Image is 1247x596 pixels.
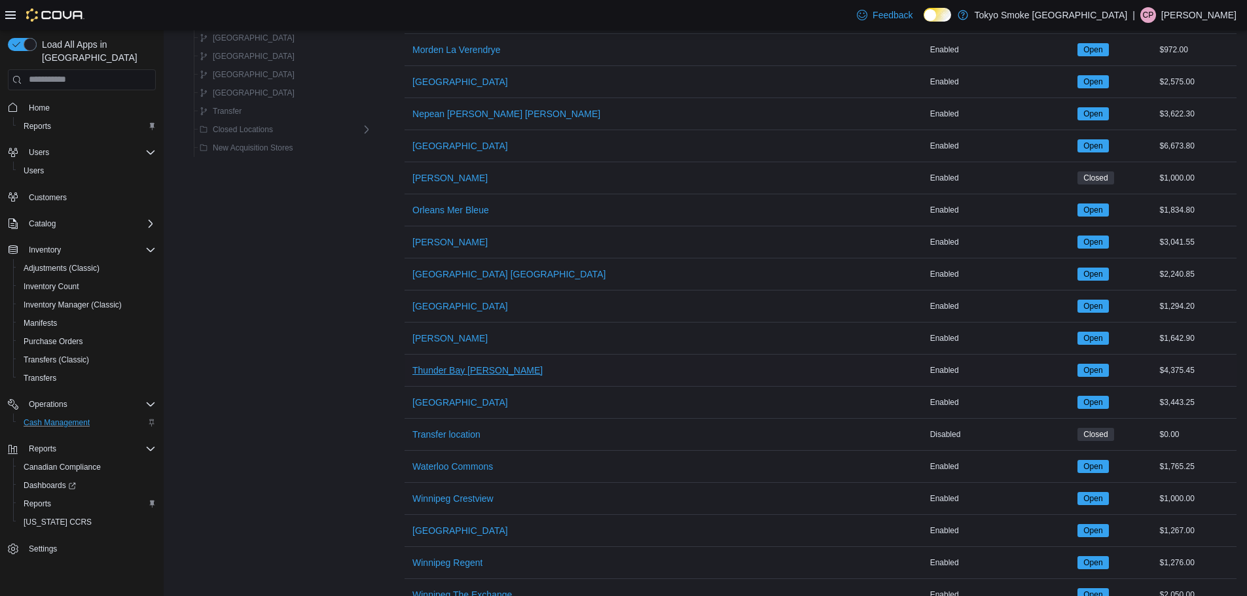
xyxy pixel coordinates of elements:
span: Closed [1083,429,1108,440]
span: Reports [24,499,51,509]
button: [GEOGRAPHIC_DATA] [407,389,513,415]
span: Catalog [29,219,56,229]
a: Cash Management [18,415,95,430]
button: New Acquisition Stores [194,140,298,156]
div: Enabled [928,394,1075,410]
span: [GEOGRAPHIC_DATA] [213,88,295,98]
span: Open [1083,268,1102,280]
button: Users [13,162,161,180]
span: Waterloo Commons [412,460,493,473]
span: [GEOGRAPHIC_DATA] [412,396,508,409]
span: Closed Locations [213,124,273,135]
span: Inventory Manager (Classic) [24,300,122,310]
button: [PERSON_NAME] [407,165,493,191]
a: [US_STATE] CCRS [18,514,97,530]
button: Operations [24,396,73,412]
div: $1,000.00 [1157,491,1237,506]
button: Thunder Bay [PERSON_NAME] [407,357,548,383]
span: Users [24,166,44,176]
span: Transfers (Classic) [18,352,156,368]
span: Transfers [18,370,156,386]
span: Reports [29,444,56,454]
button: [GEOGRAPHIC_DATA] [194,48,300,64]
span: Open [1083,236,1102,248]
span: Winnipeg Crestview [412,492,494,505]
span: Reports [24,121,51,131]
button: [GEOGRAPHIC_DATA] [407,293,513,319]
div: Enabled [928,298,1075,314]
span: [GEOGRAPHIC_DATA] [213,69,295,80]
a: Users [18,163,49,179]
button: Transfers [13,369,161,387]
button: Operations [3,395,161,413]
span: [PERSON_NAME] [412,332,488,345]
span: Transfer [213,106,242,116]
a: Inventory Count [18,279,84,294]
button: Waterloo Commons [407,453,498,480]
span: Open [1077,236,1108,249]
button: Users [3,143,161,162]
span: Closed [1077,428,1113,441]
span: Open [1083,332,1102,344]
span: Open [1077,524,1108,537]
span: [GEOGRAPHIC_DATA] [412,139,508,152]
div: Enabled [928,330,1075,346]
span: Winnipeg Regent [412,556,482,569]
div: Enabled [928,234,1075,250]
a: Home [24,100,55,116]
span: Adjustments (Classic) [24,263,99,273]
span: Open [1083,493,1102,504]
a: Reports [18,496,56,512]
button: Transfers (Classic) [13,351,161,369]
span: Canadian Compliance [24,462,101,472]
button: Reports [13,495,161,513]
span: Manifests [18,315,156,331]
span: Open [1077,75,1108,88]
span: Open [1077,203,1108,217]
span: Dashboards [24,480,76,491]
span: [PERSON_NAME] [412,171,488,184]
span: Load All Apps in [GEOGRAPHIC_DATA] [37,38,156,64]
span: [US_STATE] CCRS [24,517,92,527]
a: Adjustments (Classic) [18,260,105,276]
button: Inventory [3,241,161,259]
span: Open [1083,461,1102,472]
div: $0.00 [1157,427,1237,442]
button: Winnipeg Regent [407,550,488,576]
span: Open [1077,268,1108,281]
span: Open [1077,332,1108,345]
button: [PERSON_NAME] [407,229,493,255]
div: $6,673.80 [1157,138,1237,154]
a: Manifests [18,315,62,331]
button: Nepean [PERSON_NAME] [PERSON_NAME] [407,101,605,127]
span: Users [18,163,156,179]
button: Reports [13,117,161,135]
button: Catalog [3,215,161,233]
div: Cameron Palmer [1140,7,1156,23]
button: Users [24,145,54,160]
div: Enabled [928,202,1075,218]
a: Dashboards [18,478,81,493]
span: Open [1083,557,1102,569]
span: Purchase Orders [24,336,83,347]
span: Open [1083,364,1102,376]
span: Transfers [24,373,56,383]
span: Dashboards [18,478,156,493]
span: Operations [29,399,67,410]
button: [GEOGRAPHIC_DATA] [407,69,513,95]
span: Feedback [873,9,913,22]
div: Enabled [928,555,1075,570]
span: Nepean [PERSON_NAME] [PERSON_NAME] [412,107,600,120]
span: Inventory Count [24,281,79,292]
span: CP [1143,7,1154,23]
span: Open [1083,300,1102,312]
input: Dark Mode [924,8,951,22]
div: $1,765.25 [1157,459,1237,474]
span: Orleans Mer Bleue [412,203,489,217]
span: Home [29,103,50,113]
div: $1,294.20 [1157,298,1237,314]
span: Open [1083,76,1102,88]
span: Reports [18,496,156,512]
img: Cova [26,9,84,22]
